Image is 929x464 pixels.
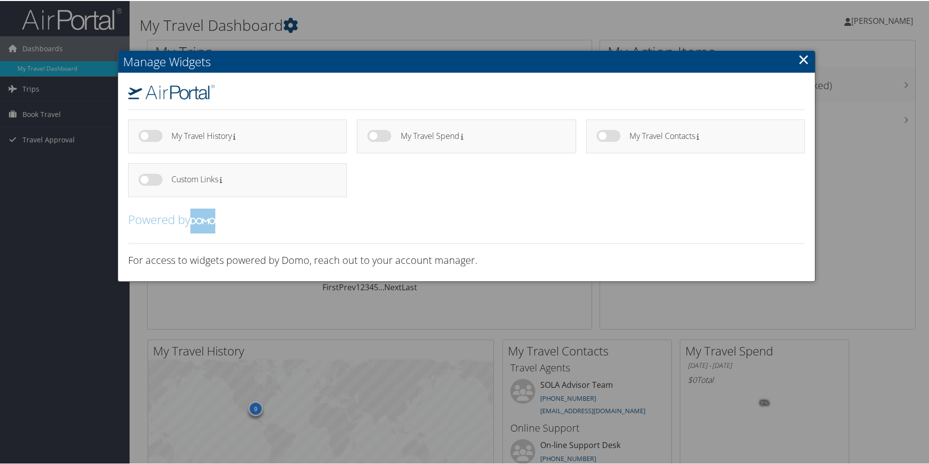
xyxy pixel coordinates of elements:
[128,252,805,266] h3: For access to widgets powered by Domo, reach out to your account manager.
[118,50,815,72] h2: Manage Widgets
[401,131,558,139] h4: My Travel Spend
[171,174,329,183] h4: Custom Links
[171,131,329,139] h4: My Travel History
[798,48,809,68] a: Close
[128,84,215,99] img: airportal-logo.png
[190,208,215,232] img: domo-logo.png
[629,131,787,139] h4: My Travel Contacts
[128,208,805,232] h2: Powered by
